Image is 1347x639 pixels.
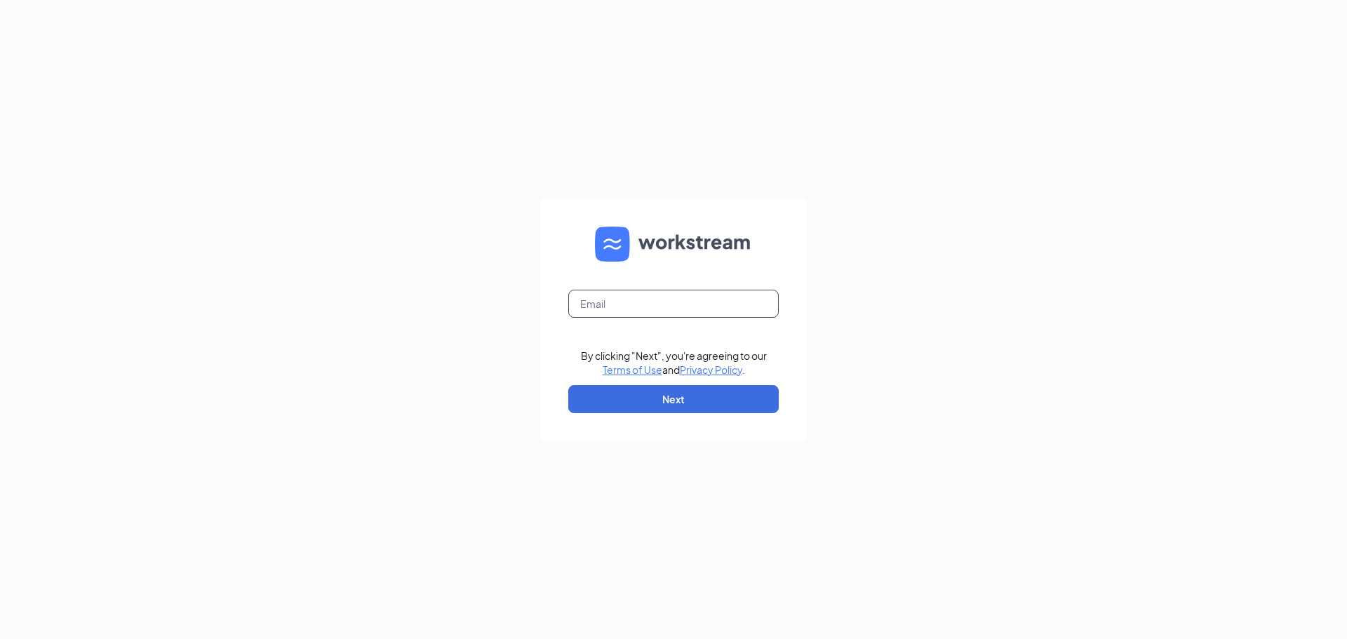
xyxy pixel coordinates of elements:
[568,385,779,413] button: Next
[568,290,779,318] input: Email
[595,227,752,262] img: WS logo and Workstream text
[581,349,767,377] div: By clicking "Next", you're agreeing to our and .
[680,363,742,376] a: Privacy Policy
[603,363,662,376] a: Terms of Use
